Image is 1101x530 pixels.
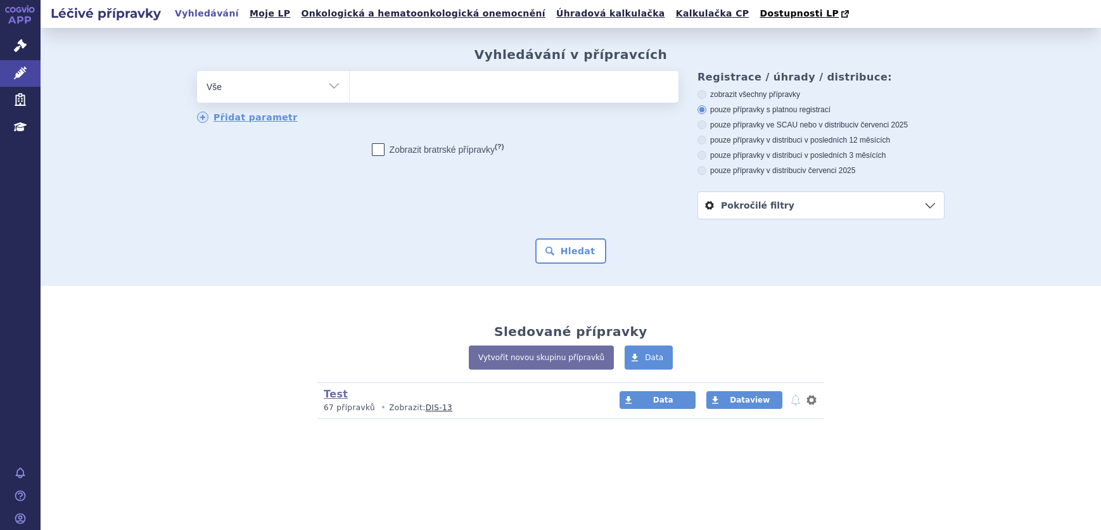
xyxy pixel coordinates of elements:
[697,89,945,100] label: zobrazit všechny přípravky
[552,5,669,22] a: Úhradová kalkulačka
[246,5,294,22] a: Moje LP
[535,238,607,264] button: Hledat
[653,396,673,404] span: Data
[197,112,298,123] a: Přidat parametr
[171,5,243,22] a: Vyhledávání
[756,5,855,23] a: Dostupnosti LP
[324,403,595,413] p: Zobrazit:
[697,105,945,115] label: pouze přípravky s platnou registrací
[730,396,770,404] span: Dataview
[645,353,663,362] span: Data
[426,403,452,412] a: DIS-13
[789,392,802,408] button: notifikace
[324,388,348,400] a: Test
[494,324,647,339] h2: Sledované přípravky
[297,5,549,22] a: Onkologická a hematoonkologická onemocnění
[41,4,171,22] h2: Léčivé přípravky
[495,143,504,151] abbr: (?)
[620,391,696,409] a: Data
[706,391,782,409] a: Dataview
[697,165,945,176] label: pouze přípravky v distribuci
[697,120,945,130] label: pouze přípravky ve SCAU nebo v distribuci
[698,192,944,219] a: Pokročilé filtry
[474,47,668,62] h2: Vyhledávání v přípravcích
[324,403,375,412] span: 67 přípravků
[697,71,945,83] h3: Registrace / úhrady / distribuce:
[372,143,504,156] label: Zobrazit bratrské přípravky
[697,150,945,160] label: pouze přípravky v distribuci v posledních 3 měsících
[805,392,818,408] button: nastavení
[802,166,855,175] span: v červenci 2025
[672,5,753,22] a: Kalkulačka CP
[760,8,839,18] span: Dostupnosti LP
[625,346,673,370] a: Data
[855,120,908,129] span: v červenci 2025
[469,346,614,370] a: Vytvořit novou skupinu přípravků
[378,403,389,413] i: •
[697,135,945,145] label: pouze přípravky v distribuci v posledních 12 měsících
